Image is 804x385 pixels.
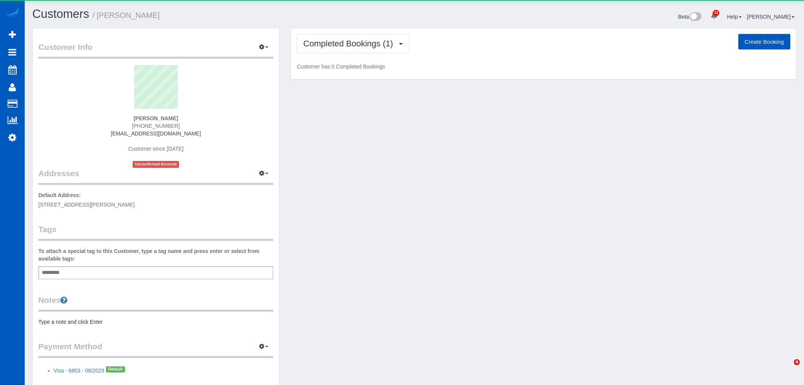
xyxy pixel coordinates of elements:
legend: Payment Method [38,341,273,358]
span: Completed Bookings (1) [303,39,397,48]
a: 33 [707,8,722,24]
p: Customer has 0 Completed Bookings [297,63,790,70]
a: [EMAIL_ADDRESS][DOMAIN_NAME] [111,130,201,137]
a: Beta [678,14,702,20]
pre: Type a note and click Enter [38,318,273,326]
strong: [PERSON_NAME] [133,115,178,121]
span: [STREET_ADDRESS][PERSON_NAME] [38,202,135,208]
span: [PHONE_NUMBER] [132,123,180,129]
button: Create Booking [738,34,790,50]
span: Customer since [DATE] [128,146,184,152]
img: New interface [689,12,701,22]
legend: Customer Info [38,41,273,59]
legend: Notes [38,294,273,312]
a: Help [727,14,742,20]
a: Customers [32,7,89,21]
button: Completed Bookings (1) [297,34,409,53]
label: Default Address: [38,191,81,199]
legend: Tags [38,224,273,241]
span: 4 [794,359,800,365]
label: To attach a special tag to this Customer, type a tag name and press enter or select from availabl... [38,247,273,262]
span: 33 [713,10,719,16]
img: Automaid Logo [5,8,20,18]
iframe: Intercom live chat [778,359,796,377]
small: / [PERSON_NAME] [93,11,160,19]
span: Unconfirmed Account [133,161,179,167]
a: Visa - 6803 - 06/2029 [54,367,104,374]
a: [PERSON_NAME] [747,14,795,20]
span: Default [106,366,125,372]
